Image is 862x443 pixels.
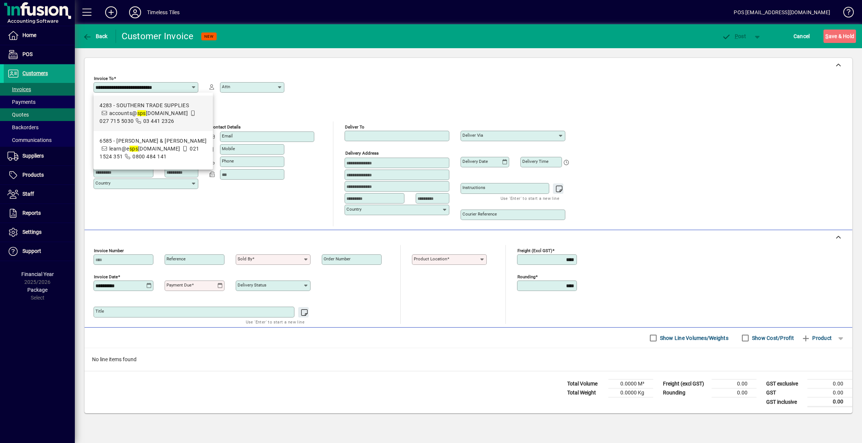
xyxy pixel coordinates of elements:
[718,30,750,43] button: Post
[22,248,41,254] span: Support
[563,380,608,388] td: Total Volume
[7,99,36,105] span: Payments
[22,153,44,159] span: Suppliers
[462,159,488,164] mat-label: Delivery date
[563,388,608,397] td: Total Weight
[751,334,794,342] label: Show Cost/Profit
[794,30,810,42] span: Cancel
[4,185,75,204] a: Staff
[99,6,123,19] button: Add
[4,242,75,261] a: Support
[7,112,29,118] span: Quotes
[4,134,75,146] a: Communications
[324,256,351,261] mat-label: Order number
[345,124,364,130] mat-label: Deliver To
[807,388,852,397] td: 0.00
[100,137,207,145] div: 6585 - [PERSON_NAME] & [PERSON_NAME]
[81,30,110,43] button: Back
[801,332,832,344] span: Product
[517,274,535,279] mat-label: Rounding
[94,248,124,253] mat-label: Invoice number
[222,84,230,89] mat-label: Attn
[22,229,42,235] span: Settings
[94,131,213,167] mat-option: 6585 - JASON & EVIE NEWTON
[4,121,75,134] a: Backorders
[132,154,166,159] span: 0800 484 141
[4,83,75,96] a: Invoices
[21,271,54,277] span: Financial Year
[94,274,118,279] mat-label: Invoice date
[735,33,738,39] span: P
[7,137,52,143] span: Communications
[414,256,447,261] mat-label: Product location
[712,388,756,397] td: 0.00
[807,397,852,407] td: 0.00
[246,317,305,326] mat-hint: Use 'Enter' to start a new line
[22,172,44,178] span: Products
[608,380,653,388] td: 0.0000 M³
[462,133,483,138] mat-label: Deliver via
[517,248,552,253] mat-label: Freight (excl GST)
[22,70,48,76] span: Customers
[762,380,807,388] td: GST exclusive
[222,146,235,151] mat-label: Mobile
[4,108,75,121] a: Quotes
[659,388,712,397] td: Rounding
[75,30,116,43] app-page-header-button: Back
[166,256,186,261] mat-label: Reference
[122,30,194,42] div: Customer Invoice
[100,102,207,109] div: 4283 - SOUTHERN TRADE SUPPLIES
[95,309,104,314] mat-label: Title
[522,159,548,164] mat-label: Delivery time
[4,96,75,108] a: Payments
[825,30,854,42] span: ave & Hold
[658,334,728,342] label: Show Line Volumes/Weights
[734,6,830,18] div: POS [EMAIL_ADDRESS][DOMAIN_NAME]
[722,33,746,39] span: ost
[823,30,856,43] button: Save & Hold
[94,76,114,81] mat-label: Invoice To
[143,118,174,124] span: 03 441 2326
[608,388,653,397] td: 0.0000 Kg
[346,207,361,212] mat-label: Country
[137,110,146,116] em: sps
[22,210,41,216] span: Reports
[462,211,497,217] mat-label: Courier Reference
[238,256,252,261] mat-label: Sold by
[4,147,75,165] a: Suppliers
[825,33,828,39] span: S
[109,146,180,152] span: learn@e [DOMAIN_NAME]
[798,331,835,345] button: Product
[123,6,147,19] button: Profile
[147,6,180,18] div: Timeless Tiles
[4,45,75,64] a: POS
[129,146,138,152] em: sps
[807,380,852,388] td: 0.00
[501,194,559,202] mat-hint: Use 'Enter' to start a new line
[4,166,75,185] a: Products
[109,110,188,116] span: accounts@ [DOMAIN_NAME]
[95,180,110,186] mat-label: Country
[7,86,31,92] span: Invoices
[222,133,233,139] mat-label: Email
[238,282,266,288] mat-label: Delivery status
[166,282,192,288] mat-label: Payment due
[4,223,75,242] a: Settings
[27,287,48,293] span: Package
[100,118,134,124] span: 027 715 5030
[22,191,34,197] span: Staff
[762,397,807,407] td: GST inclusive
[204,34,214,39] span: NEW
[83,33,108,39] span: Back
[712,380,756,388] td: 0.00
[462,185,485,190] mat-label: Instructions
[659,380,712,388] td: Freight (excl GST)
[7,124,39,130] span: Backorders
[222,158,234,164] mat-label: Phone
[22,32,36,38] span: Home
[762,388,807,397] td: GST
[792,30,812,43] button: Cancel
[22,51,33,57] span: POS
[85,348,852,371] div: No line items found
[4,204,75,223] a: Reports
